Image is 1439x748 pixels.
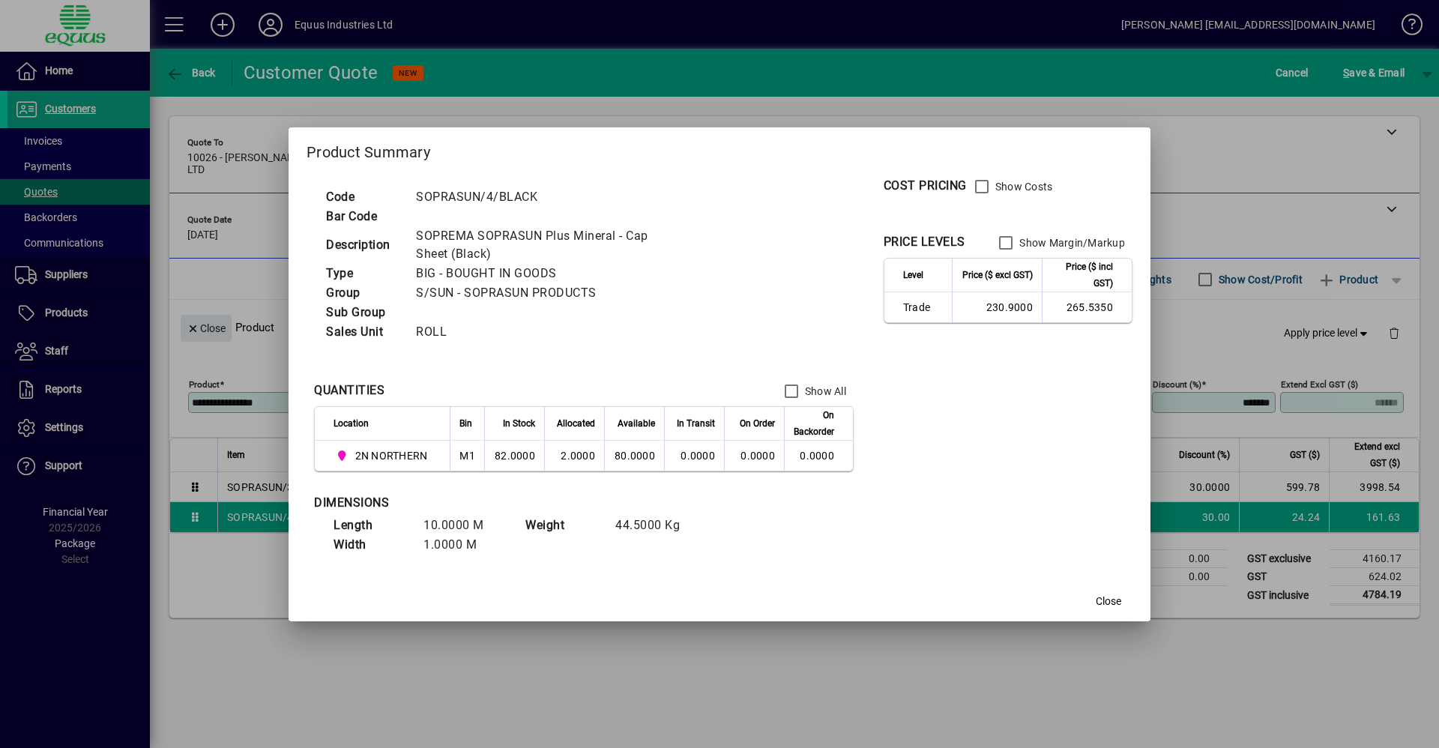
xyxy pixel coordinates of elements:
[319,264,408,283] td: Type
[408,187,681,207] td: SOPRASUN/4/BLACK
[903,267,923,283] span: Level
[416,516,506,535] td: 10.0000 M
[903,300,943,315] span: Trade
[608,516,698,535] td: 44.5000 Kg
[503,415,535,432] span: In Stock
[408,283,681,303] td: S/SUN - SOPRASUN PRODUCTS
[544,441,604,471] td: 2.0000
[740,415,775,432] span: On Order
[314,494,689,512] div: DIMENSIONS
[802,384,846,399] label: Show All
[319,283,408,303] td: Group
[794,407,834,440] span: On Backorder
[314,381,384,399] div: QUANTITIES
[952,292,1042,322] td: 230.9000
[319,187,408,207] td: Code
[557,415,595,432] span: Allocated
[408,264,681,283] td: BIG - BOUGHT IN GOODS
[884,233,965,251] div: PRICE LEVELS
[484,441,544,471] td: 82.0000
[326,535,416,555] td: Width
[884,177,967,195] div: COST PRICING
[681,450,715,462] span: 0.0000
[740,450,775,462] span: 0.0000
[1084,588,1132,615] button: Close
[334,415,369,432] span: Location
[326,516,416,535] td: Length
[408,322,681,342] td: ROLL
[677,415,715,432] span: In Transit
[319,303,408,322] td: Sub Group
[416,535,506,555] td: 1.0000 M
[319,322,408,342] td: Sales Unit
[1042,292,1132,322] td: 265.5350
[518,516,608,535] td: Weight
[784,441,853,471] td: 0.0000
[289,127,1150,171] h2: Product Summary
[319,207,408,226] td: Bar Code
[962,267,1033,283] span: Price ($ excl GST)
[334,447,433,465] span: 2N NORTHERN
[1016,235,1125,250] label: Show Margin/Markup
[355,448,428,463] span: 2N NORTHERN
[604,441,664,471] td: 80.0000
[992,179,1053,194] label: Show Costs
[1052,259,1113,292] span: Price ($ incl GST)
[459,415,472,432] span: Bin
[618,415,655,432] span: Available
[408,226,681,264] td: SOPREMA SOPRASUN Plus Mineral - Cap Sheet (Black)
[1096,594,1121,609] span: Close
[450,441,484,471] td: M1
[319,226,408,264] td: Description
